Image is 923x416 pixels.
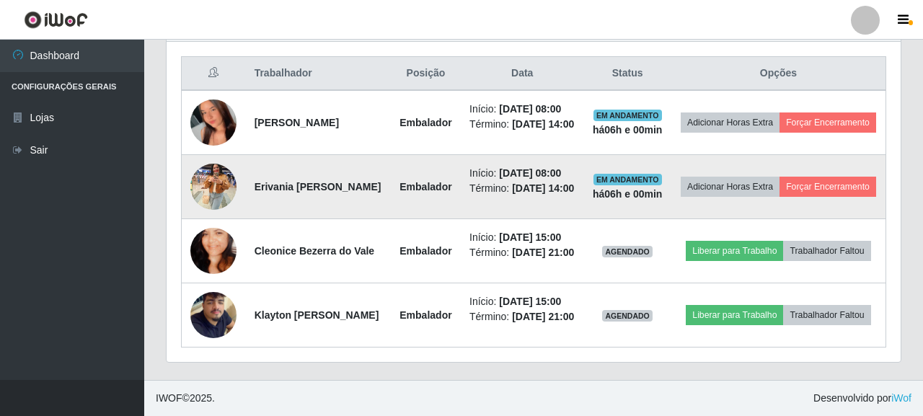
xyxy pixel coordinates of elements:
li: Término: [469,117,575,132]
button: Adicionar Horas Extra [681,112,780,133]
li: Início: [469,166,575,181]
button: Forçar Encerramento [780,177,876,197]
li: Término: [469,309,575,324]
time: [DATE] 15:00 [499,231,561,243]
time: [DATE] 21:00 [512,311,574,322]
strong: Erivania [PERSON_NAME] [255,181,381,192]
li: Início: [469,102,575,117]
span: © 2025 . [156,391,215,406]
span: Desenvolvido por [813,391,911,406]
li: Início: [469,294,575,309]
li: Término: [469,181,575,196]
img: 1756303335716.jpeg [190,71,237,174]
button: Forçar Encerramento [780,112,876,133]
strong: há 06 h e 00 min [593,124,663,136]
strong: Klayton [PERSON_NAME] [255,309,379,321]
strong: há 06 h e 00 min [593,188,663,200]
img: 1752843013867.jpeg [190,274,237,356]
img: 1620185251285.jpeg [190,210,237,292]
img: 1756522276580.jpeg [190,156,237,217]
span: AGENDADO [602,310,653,322]
li: Término: [469,245,575,260]
th: Opções [671,57,886,91]
th: Status [583,57,671,91]
strong: Cleonice Bezerra do Vale [255,245,375,257]
strong: Embalador [399,117,451,128]
th: Posição [391,57,461,91]
button: Trabalhador Faltou [783,241,870,261]
strong: Embalador [399,181,451,192]
span: EM ANDAMENTO [593,174,662,185]
strong: [PERSON_NAME] [255,117,339,128]
strong: Embalador [399,309,451,321]
time: [DATE] 15:00 [499,296,561,307]
time: [DATE] 14:00 [512,118,574,130]
button: Liberar para Trabalho [686,241,783,261]
button: Adicionar Horas Extra [681,177,780,197]
li: Início: [469,230,575,245]
a: iWof [891,392,911,404]
span: EM ANDAMENTO [593,110,662,121]
span: AGENDADO [602,246,653,257]
time: [DATE] 21:00 [512,247,574,258]
strong: Embalador [399,245,451,257]
span: IWOF [156,392,182,404]
button: Trabalhador Faltou [783,305,870,325]
button: Liberar para Trabalho [686,305,783,325]
th: Trabalhador [246,57,391,91]
img: CoreUI Logo [24,11,88,29]
time: [DATE] 14:00 [512,182,574,194]
th: Data [461,57,583,91]
time: [DATE] 08:00 [499,103,561,115]
time: [DATE] 08:00 [499,167,561,179]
